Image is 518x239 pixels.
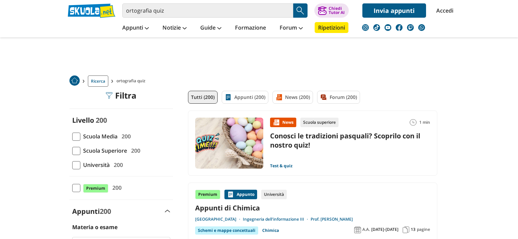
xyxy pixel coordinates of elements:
[317,91,360,104] a: Forum (200)
[261,190,287,199] div: Università
[295,5,305,16] img: Cerca appunti, riassunti o versioni
[224,190,257,199] div: Appunto
[69,75,80,86] img: Home
[417,227,430,232] span: pagine
[270,163,293,169] a: Test & quiz
[69,75,80,87] a: Home
[354,226,361,233] img: Anno accademico
[329,6,345,15] div: Chiedi Tutor AI
[243,217,311,222] a: Ingegneria dell'informazione III
[72,207,111,216] label: Appunti
[80,132,117,141] span: Scuola Media
[72,116,94,125] label: Livello
[80,146,127,155] span: Scuola Superiore
[111,160,123,169] span: 200
[262,226,279,235] a: Chimica
[384,24,391,31] img: youtube
[293,3,308,18] button: Search Button
[403,226,409,233] img: Pagine
[88,75,108,87] a: Ricerca
[195,226,258,235] div: Schemi e mappe concettuali
[222,91,268,104] a: Appunti (200)
[121,22,151,34] a: Appunti
[195,190,220,199] div: Premium
[161,22,188,34] a: Notizie
[273,119,280,126] img: News contenuto
[407,24,414,31] img: twitch
[320,94,327,101] img: Forum filtro contenuto
[195,118,263,169] img: Immagine news
[83,184,108,193] span: Premium
[371,227,398,232] span: [DATE]-[DATE]
[270,131,420,150] a: Conosci le tradizioni pasquali? Scoprilo con il nostro quiz!
[373,24,380,31] img: tiktok
[195,217,243,222] a: [GEOGRAPHIC_DATA]
[276,94,282,101] img: News filtro contenuto
[100,207,111,216] span: 200
[362,3,426,18] a: Invia appunti
[410,119,417,126] img: Tempo lettura
[314,3,349,18] button: ChiediTutor AI
[362,24,369,31] img: instagram
[300,118,339,127] div: Scuola superiore
[106,91,137,100] div: Filtra
[225,94,232,101] img: Appunti filtro contenuto
[188,91,218,104] a: Tutti (200)
[122,3,293,18] input: Cerca appunti, riassunti o versioni
[436,3,451,18] a: Accedi
[418,24,425,31] img: WhatsApp
[272,91,313,104] a: News (200)
[106,92,112,99] img: Filtra filtri mobile
[362,227,370,232] span: A.A.
[411,227,415,232] span: 13
[116,75,148,87] span: ortografia quiz
[311,217,353,222] a: Prof. [PERSON_NAME]
[419,118,430,127] span: 1 min
[80,160,110,169] span: Università
[199,22,223,34] a: Guide
[227,191,234,198] img: Appunti contenuto
[128,146,140,155] span: 200
[195,203,430,212] a: Appunti di Chimica
[165,210,170,212] img: Apri e chiudi sezione
[96,116,107,125] span: 200
[110,183,122,192] span: 200
[119,132,131,141] span: 200
[270,118,296,127] div: News
[396,24,403,31] img: facebook
[315,22,348,33] a: Ripetizioni
[233,22,268,34] a: Formazione
[278,22,304,34] a: Forum
[72,223,117,231] label: Materia o esame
